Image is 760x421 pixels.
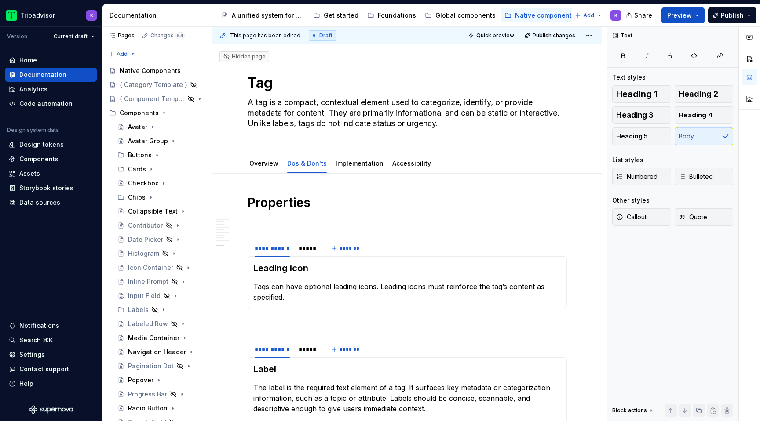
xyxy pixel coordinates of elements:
div: Block actions [612,404,655,417]
p: Tags can have optional leading icons. Leading icons must reinforce the tag’s content as specified. [253,281,561,302]
span: Heading 2 [679,90,718,98]
div: Components [106,106,208,120]
a: Code automation [5,97,97,111]
div: Accessibility [389,154,435,172]
div: Tripadvisor [20,11,55,20]
a: Analytics [5,82,97,96]
a: Foundations [364,8,420,22]
span: Heading 4 [679,111,712,120]
div: Labeled Row [128,319,168,328]
button: Heading 1 [612,85,671,103]
div: Pagination Dot [128,362,174,370]
a: Settings [5,348,97,362]
a: Input Field [114,289,208,303]
div: Native components [515,11,575,20]
div: Labels [114,303,208,317]
span: Heading 5 [616,132,648,141]
div: Settings [19,350,45,359]
a: Global components [421,8,499,22]
a: Inline Prompt [114,275,208,289]
button: Quick preview [465,29,518,42]
div: Popover [128,376,153,385]
a: Home [5,53,97,67]
div: Design system data [7,127,59,134]
div: Help [19,379,33,388]
a: Dos & Don'ts [287,160,327,167]
div: List styles [612,156,643,164]
button: Publish [708,7,756,23]
button: Publish changes [522,29,579,42]
button: Heading 3 [612,106,671,124]
a: Checkbox [114,176,208,190]
button: Contact support [5,362,97,376]
section-item: Description [253,262,561,302]
div: Cards [114,162,208,176]
div: Icon Container [128,263,173,272]
div: Cards [128,165,146,174]
a: Progress Bar [114,387,208,401]
span: Publish changes [533,32,575,39]
div: Contributor [128,221,163,230]
button: Heading 2 [675,85,734,103]
a: Histogram [114,247,208,261]
a: Popover [114,373,208,387]
span: Preview [667,11,692,20]
div: Implementation [332,154,387,172]
div: Assets [19,169,40,178]
a: Pagination Dot [114,359,208,373]
img: 0ed0e8b8-9446-497d-bad0-376821b19aa5.png [6,10,17,21]
div: Media Container [128,334,179,342]
svg: Supernova Logo [29,405,73,414]
span: This page has been edited. [230,32,302,39]
div: Home [19,56,37,65]
span: 54 [175,32,185,39]
button: Heading 5 [612,127,671,145]
a: { Category Template } [106,78,208,92]
div: Code automation [19,99,73,108]
div: Foundations [378,11,416,20]
a: Assets [5,167,97,181]
button: Share [621,7,658,23]
div: Collapsible Text [128,207,178,216]
a: Native Components [106,64,208,78]
button: Help [5,377,97,391]
div: Storybook stories [19,184,73,192]
a: Avatar Group [114,134,208,148]
div: Notifications [19,321,59,330]
a: Get started [310,8,362,22]
span: Numbered [616,172,658,181]
div: A unified system for every journey. [232,11,304,20]
div: Labels [128,305,149,314]
span: Quote [679,213,707,221]
div: Date Picker [128,235,163,244]
div: Inline Prompt [128,277,168,286]
a: Media Container [114,331,208,345]
div: Progress Bar [128,390,167,399]
a: Avatar [114,120,208,134]
div: Other styles [612,196,650,205]
a: Documentation [5,68,97,82]
div: Chips [128,193,146,202]
div: Components [19,155,58,163]
textarea: A tag is a compact, contextual element used to categorize, identify, or provide metadata for cont... [246,95,565,131]
a: Collapsible Text [114,204,208,218]
button: Add [572,9,605,22]
span: Draft [319,32,332,39]
div: Navigation Header [128,348,186,356]
a: Date Picker [114,232,208,247]
div: Avatar Group [128,137,168,145]
div: { Component Template } [120,94,185,103]
div: Design tokens [19,140,64,149]
div: Buttons [128,151,152,160]
h3: Label [253,363,561,375]
a: Accessibility [392,160,431,167]
textarea: Tag [246,73,565,94]
a: Radio Button [114,401,208,415]
button: Preview [661,7,705,23]
a: Navigation Header [114,345,208,359]
a: { Component Template } [106,92,208,106]
button: Current draft [50,30,99,43]
div: Documentation [19,70,66,79]
div: { Category Template } [120,80,187,89]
